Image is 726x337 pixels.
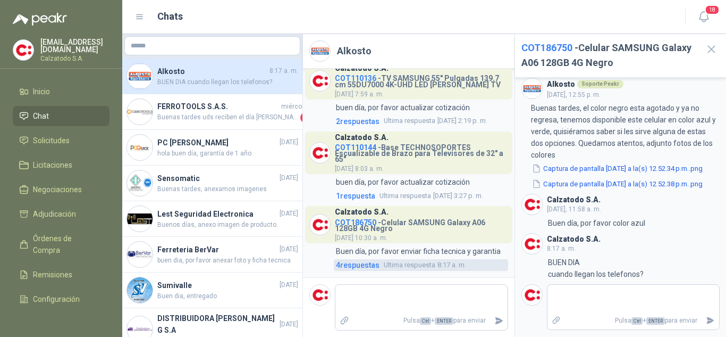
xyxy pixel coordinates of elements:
img: Company Logo [310,143,330,163]
img: Company Logo [522,234,542,254]
span: Ctrl [420,317,431,325]
button: Enviar [490,311,508,330]
img: Company Logo [522,78,542,98]
img: Company Logo [522,285,542,305]
span: BUEN DIA cuando llegan los telefonos? [157,77,298,87]
img: Company Logo [522,194,542,215]
span: Inicio [33,86,50,97]
span: [DATE], 11:58 a. m. [547,206,601,213]
a: Company LogoFerreteria BerVar[DATE]buen dia, por favor anexar foto y ficha tecnica [122,237,302,273]
p: Pulsa + para enviar [565,311,702,330]
p: [EMAIL_ADDRESS][DOMAIN_NAME] [40,38,109,53]
a: 4respuestasUltima respuesta8:17 a. m. [334,259,508,271]
p: Pulsa + para enviar [353,311,490,330]
span: COT186750 [521,42,572,53]
p: Calzatodo S.A. [40,55,109,62]
h1: Chats [157,9,183,24]
span: [DATE] 7:59 a. m. [335,91,384,98]
span: Buenos días, anexo imagen de producto. [157,220,298,230]
span: Licitaciones [33,159,72,171]
a: Solicitudes [13,130,109,151]
span: Chat [33,110,49,122]
h4: Lest Seguridad Electronica [157,208,277,220]
span: 18 [705,5,720,15]
h3: Calzatodo S.A. [335,65,389,71]
span: [DATE] 3:27 p. m. [379,191,483,201]
span: [DATE] 2:19 p. m. [384,116,487,126]
span: COT110136 [335,74,376,83]
h4: PC [PERSON_NAME] [157,137,277,149]
a: Company LogoAlkosto8:17 a. m.BUEN DIA cuando llegan los telefonos? [122,59,302,94]
span: COT110144 [335,143,376,152]
p: Buen día, por favor enviar ficha tecnica y garantia [336,245,501,257]
a: Company LogoSumivalle[DATE]Buen dia, entregado [122,273,302,308]
h4: - Base TECHNOSOPORTES Escualizable de Brazo para Televisores de 32" a 65" [335,141,508,163]
span: COT186750 [335,218,376,227]
img: Company Logo [13,40,33,60]
p: buen día, por favor actualizar cotización [336,102,470,113]
div: Soporte Peakr [577,80,623,88]
label: Adjuntar archivos [335,311,353,330]
h4: Sensomatic [157,172,277,184]
img: Company Logo [127,63,153,89]
span: 8:17 a. m. [269,66,298,76]
img: Company Logo [127,242,153,267]
span: 8:17 a. m. [547,245,576,252]
img: Logo peakr [13,13,67,26]
span: [DATE] [280,209,298,219]
span: 8:17 a. m. [384,260,466,270]
a: Licitaciones [13,155,109,175]
h4: FERROTOOLS S.A.S. [157,101,279,112]
span: Remisiones [33,269,72,281]
span: Ultima respuesta [379,191,431,201]
span: Configuración [33,293,80,305]
span: Ctrl [631,317,643,325]
img: Company Logo [310,41,330,61]
span: ENTER [435,317,453,325]
a: Negociaciones [13,179,109,200]
img: Company Logo [127,99,153,125]
h4: - Celular SAMSUNG Galaxy A06 128GB 4G Negro [335,216,508,232]
span: ENTER [646,317,665,325]
span: 4 respuesta s [336,259,379,271]
span: Órdenes de Compra [33,233,99,256]
p: Buenas tardes, el color negro esta agotado y ya no regresa, tenemos disponible este celular en co... [531,102,720,161]
a: 1respuestaUltima respuesta[DATE] 3:27 p. m. [334,190,508,202]
a: Configuración [13,289,109,309]
button: Captura de pantalla [DATE] a la(s) 12.52.34 p.m..png [531,163,704,174]
a: Company LogoLest Seguridad Electronica[DATE]Buenos días, anexo imagen de producto. [122,201,302,237]
h4: DISTRIBUIDORA [PERSON_NAME] G S.A [157,313,277,336]
h2: - Celular SAMSUNG Galaxy A06 128GB 4G Negro [521,40,697,71]
a: 2respuestasUltima respuesta[DATE] 2:19 p. m. [334,116,508,127]
a: Company LogoSensomatic[DATE]Buenas tardes, anexamos imagenes [122,166,302,201]
span: 1 [300,112,311,123]
span: 2 respuesta s [336,116,379,127]
span: Buenas tardes uds reciben el día [PERSON_NAME][DATE] hasta las 5: 30? [157,112,298,123]
img: Company Logo [127,206,153,232]
span: Negociaciones [33,184,82,195]
span: Solicitudes [33,135,70,146]
h4: Sumivalle [157,280,277,291]
p: Buen día, por favor color azul [548,217,645,229]
a: Company LogoFERROTOOLS S.A.S.miércolesBuenas tardes uds reciben el día [PERSON_NAME][DATE] hasta ... [122,94,302,130]
span: Adjudicación [33,208,76,220]
button: Enviar [702,311,719,330]
h3: Calzatodo S.A. [547,197,601,203]
span: Ultima respuesta [384,116,435,126]
h2: Alkosto [337,44,372,59]
img: Company Logo [127,135,153,160]
a: Órdenes de Compra [13,228,109,260]
span: [DATE], 12:55 p. m. [547,91,601,98]
h3: Alkosto [547,81,575,87]
h4: Ferreteria BerVar [157,244,277,256]
h3: Calzatodo S.A. [335,209,389,215]
span: Buen dia, entregado [157,291,298,301]
label: Adjuntar archivos [547,311,565,330]
span: Buenas tardes, anexamos imagenes [157,184,298,194]
p: BUEN DIA cuando llegan los telefonos? [548,257,644,280]
span: Ultima respuesta [384,260,435,270]
span: buen dia, por favor anexar foto y ficha tecnica [157,256,298,266]
h3: Calzatodo S.A. [335,135,389,141]
a: Inicio [13,81,109,102]
a: Chat [13,106,109,126]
